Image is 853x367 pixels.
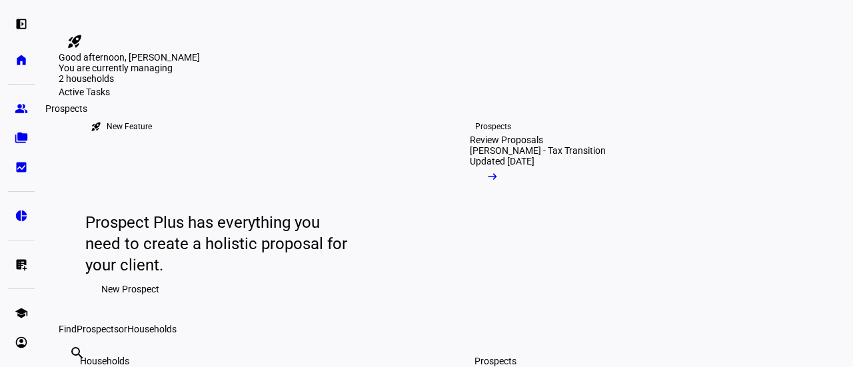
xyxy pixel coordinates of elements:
div: Review Proposals [470,135,543,145]
button: New Prospect [85,276,175,302]
a: home [8,47,35,73]
eth-mat-symbol: list_alt_add [15,258,28,271]
eth-mat-symbol: group [15,102,28,115]
span: New Prospect [101,276,159,302]
a: pie_chart [8,202,35,229]
div: Prospect Plus has everything you need to create a holistic proposal for your client. [85,212,351,276]
mat-icon: rocket_launch [91,121,101,132]
a: group [8,95,35,122]
div: Good afternoon, [PERSON_NAME] [59,52,837,63]
mat-icon: rocket_launch [67,33,83,49]
div: Find or [59,324,837,334]
eth-mat-symbol: bid_landscape [15,161,28,174]
div: Prospects [40,101,93,117]
mat-icon: search [69,345,85,361]
div: Prospects [475,121,511,132]
div: [PERSON_NAME] - Tax Transition [470,145,606,156]
span: Households [127,324,177,334]
eth-mat-symbol: home [15,53,28,67]
div: Active Tasks [59,87,837,97]
a: folder_copy [8,125,35,151]
div: Prospects [474,356,816,366]
div: New Feature [107,121,152,132]
span: Prospects [77,324,119,334]
eth-mat-symbol: pie_chart [15,209,28,222]
mat-icon: arrow_right_alt [486,170,499,183]
span: You are currently managing [59,63,173,73]
div: Households [80,356,421,366]
eth-mat-symbol: account_circle [15,336,28,349]
div: 2 households [59,73,192,87]
a: ProspectsReview Proposals[PERSON_NAME] - Tax TransitionUpdated [DATE] [448,97,630,324]
eth-mat-symbol: left_panel_open [15,17,28,31]
div: Updated [DATE] [470,156,534,167]
a: bid_landscape [8,154,35,181]
eth-mat-symbol: folder_copy [15,131,28,145]
eth-mat-symbol: school [15,306,28,320]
